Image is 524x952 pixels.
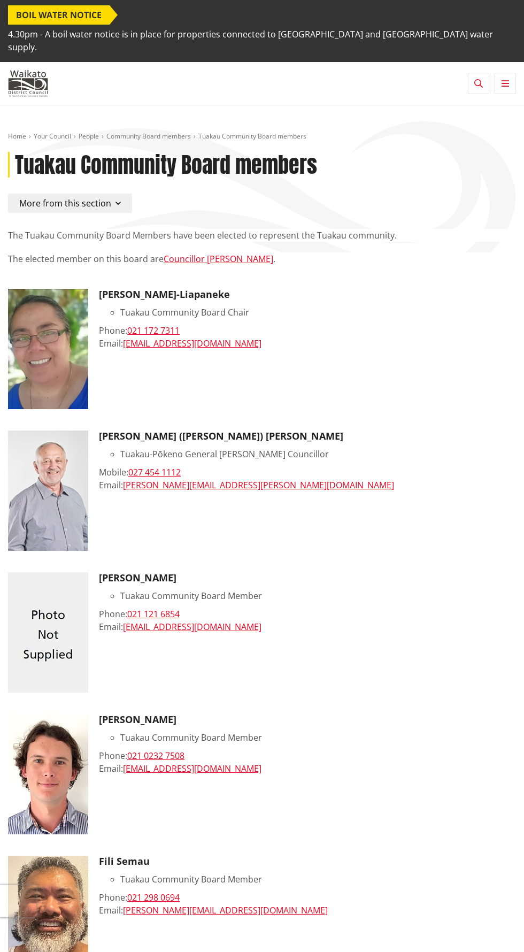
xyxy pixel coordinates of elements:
h3: [PERSON_NAME] [99,714,516,726]
img: Photo not supplied [8,572,88,693]
img: Waikato District Council - Te Kaunihera aa Takiwaa o Waikato [8,70,48,97]
img: Carl Morgan [8,714,88,834]
a: Your Council [34,132,71,141]
li: Tuakau Community Board Member [120,731,516,744]
a: Home [8,132,26,141]
span: 4.30pm - A boil water notice is in place for properties connected to [GEOGRAPHIC_DATA] and [GEOGR... [8,25,516,57]
a: 021 121 6854 [127,608,180,620]
button: More from this section [8,194,132,213]
div: Email: [99,904,516,917]
h3: Fili Semau [99,856,516,867]
div: Phone: [99,749,516,762]
a: 021 0232 7508 [127,750,184,762]
a: [EMAIL_ADDRESS][DOMAIN_NAME] [123,621,261,633]
p: The Tuakau Community Board Members have been elected to represent the Tuakau community. [8,229,516,242]
li: Tuakau-Pōkeno General [PERSON_NAME] Councillor [120,448,516,460]
a: [PERSON_NAME][EMAIL_ADDRESS][DOMAIN_NAME] [123,904,328,916]
a: Community Board members [106,132,191,141]
h3: [PERSON_NAME] ([PERSON_NAME]) [PERSON_NAME] [99,431,516,442]
div: Email: [99,620,516,633]
h3: [PERSON_NAME]-Liapaneke [99,289,516,301]
span: More from this section [19,197,111,209]
a: People [79,132,99,141]
div: Mobile: [99,466,516,479]
div: Phone: [99,608,516,620]
a: Councillor [PERSON_NAME] [164,253,273,265]
div: Email: [99,762,516,775]
a: 021 172 7311 [127,325,180,336]
li: Tuakau Community Board Member [120,873,516,886]
img: Grace Tema-Liapaneke [8,289,88,409]
div: Email: [99,337,516,350]
a: 027 454 1112 [128,466,181,478]
li: Tuakau Community Board Member [120,589,516,602]
p: The elected member on this board are . [8,252,516,278]
h1: Tuakau Community Board members [15,152,317,178]
h3: [PERSON_NAME] [99,572,516,584]
a: 021 298 0694 [127,892,180,903]
div: Phone: [99,891,516,904]
a: [EMAIL_ADDRESS][DOMAIN_NAME] [123,337,261,349]
div: Phone: [99,324,516,337]
a: [EMAIL_ADDRESS][DOMAIN_NAME] [123,763,261,774]
a: [PERSON_NAME][EMAIL_ADDRESS][PERSON_NAME][DOMAIN_NAME] [123,479,394,491]
nav: breadcrumb [8,132,516,141]
div: Email: [99,479,516,492]
span: BOIL WATER NOTICE [8,5,110,25]
span: Tuakau Community Board members [198,132,306,141]
img: Vernon (Vern) Reeve [8,431,88,551]
li: Tuakau Community Board Chair [120,306,516,319]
